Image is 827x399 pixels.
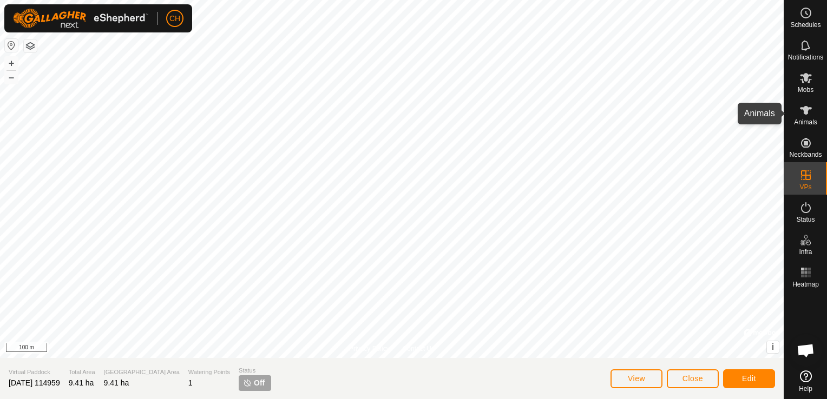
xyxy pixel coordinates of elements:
[5,39,18,52] button: Reset Map
[767,341,779,353] button: i
[772,342,774,351] span: i
[723,369,775,388] button: Edit
[104,368,180,377] span: [GEOGRAPHIC_DATA] Area
[349,344,390,354] a: Privacy Policy
[790,334,822,367] div: Open chat
[611,369,662,388] button: View
[790,22,821,28] span: Schedules
[69,378,94,387] span: 9.41 ha
[24,39,37,52] button: Map Layers
[682,374,703,383] span: Close
[13,9,148,28] img: Gallagher Logo
[403,344,435,354] a: Contact Us
[188,368,230,377] span: Watering Points
[243,378,252,387] img: turn-off
[169,13,180,24] span: CH
[784,366,827,396] a: Help
[799,249,812,255] span: Infra
[798,87,813,93] span: Mobs
[69,368,95,377] span: Total Area
[5,57,18,70] button: +
[799,184,811,190] span: VPs
[9,368,60,377] span: Virtual Paddock
[789,151,822,158] span: Neckbands
[788,54,823,61] span: Notifications
[628,374,645,383] span: View
[239,366,271,375] span: Status
[9,378,60,387] span: [DATE] 114959
[792,281,819,288] span: Heatmap
[104,378,129,387] span: 9.41 ha
[5,71,18,84] button: –
[796,216,815,223] span: Status
[254,377,265,389] span: Off
[188,378,193,387] span: 1
[794,119,817,125] span: Animals
[742,374,756,383] span: Edit
[667,369,719,388] button: Close
[799,385,812,392] span: Help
